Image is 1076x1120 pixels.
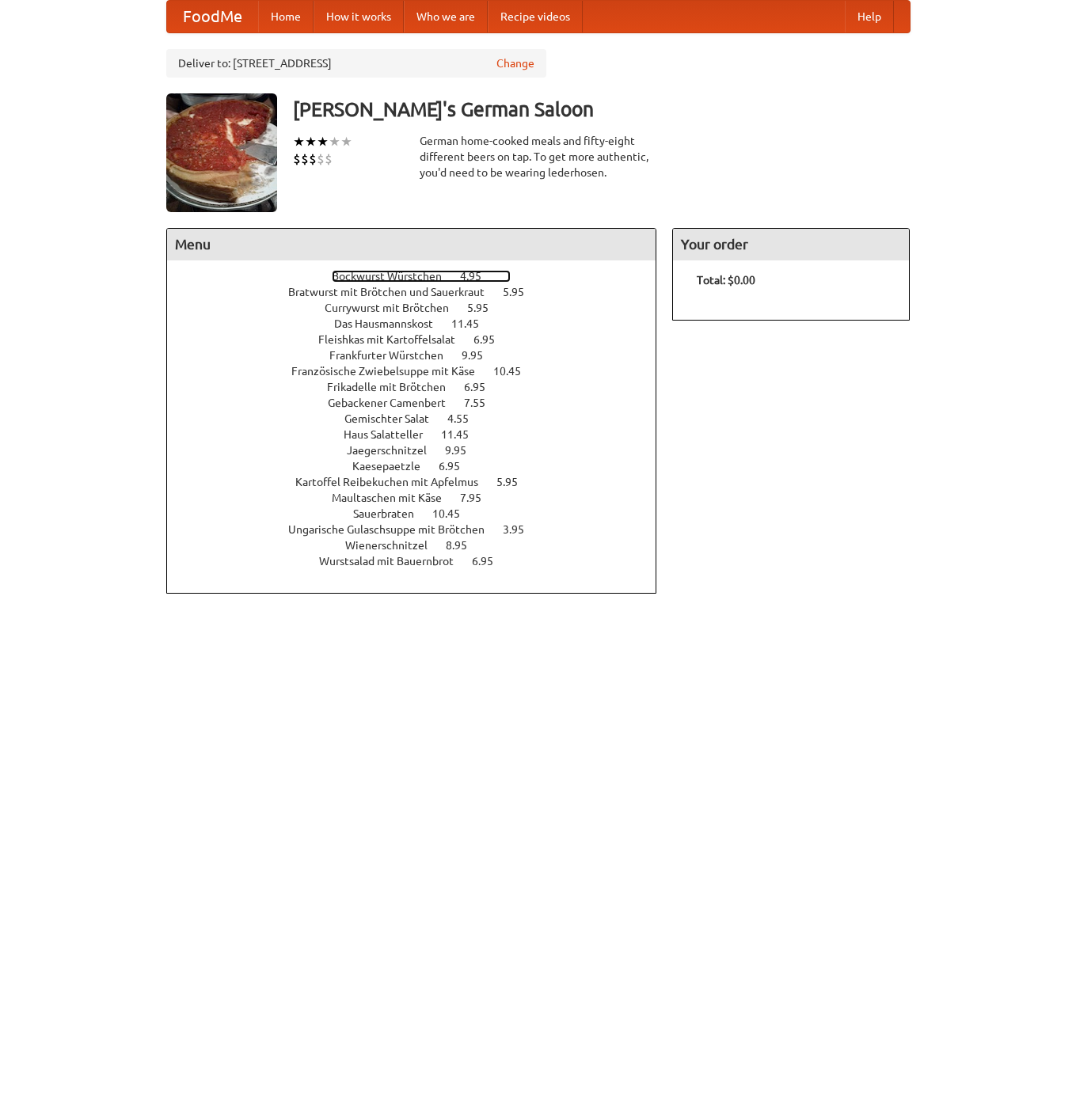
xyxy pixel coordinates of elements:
span: Currywurst mit Brötchen [325,302,465,314]
li: ★ [305,133,317,150]
a: Wurstsalad mit Bauernbrot 6.95 [319,555,523,568]
h4: Your order [673,229,909,260]
a: Fleishkas mit Kartoffelsalat 6.95 [318,333,524,346]
a: Jaegerschnitzel 9.95 [347,444,496,457]
a: Maultaschen mit Käse 7.95 [332,492,511,504]
a: Gebackener Camenbert 7.55 [328,397,515,409]
span: Frankfurter Würstchen [329,349,459,362]
a: Kaesepaetzle 6.95 [352,460,489,473]
a: Haus Salatteller 11.45 [344,428,498,441]
span: 6.95 [439,460,476,473]
li: ★ [293,133,305,150]
span: 5.95 [503,286,540,298]
span: 6.95 [464,381,501,393]
span: Wurstsalad mit Bauernbrot [319,555,470,568]
span: Kaesepaetzle [352,460,436,473]
span: Französische Zwiebelsuppe mit Käse [291,365,491,378]
span: 4.95 [460,270,497,283]
span: 10.45 [493,365,537,378]
span: 9.95 [445,444,482,457]
a: FoodMe [167,1,258,32]
span: Gebackener Camenbert [328,397,462,409]
a: Bockwurst Würstchen 4.95 [332,270,511,283]
span: 5.95 [496,476,534,488]
span: Ungarische Gulaschsuppe mit Brötchen [288,523,500,536]
span: 3.95 [503,523,540,536]
span: Das Hausmannskost [334,317,449,330]
a: Kartoffel Reibekuchen mit Apfelmus 5.95 [295,476,547,488]
h4: Menu [167,229,656,260]
li: ★ [340,133,352,150]
span: Jaegerschnitzel [347,444,443,457]
a: Currywurst mit Brötchen 5.95 [325,302,518,314]
a: Gemischter Salat 4.55 [344,412,498,425]
span: 7.95 [460,492,497,504]
li: $ [317,150,325,168]
span: Bratwurst mit Brötchen und Sauerkraut [288,286,500,298]
span: 10.45 [432,507,476,520]
span: Maultaschen mit Käse [332,492,458,504]
a: Wienerschnitzel 8.95 [345,539,496,552]
a: Französische Zwiebelsuppe mit Käse 10.45 [291,365,550,378]
a: Frankfurter Würstchen 9.95 [329,349,512,362]
li: $ [293,150,301,168]
a: Who we are [404,1,488,32]
a: Help [845,1,894,32]
span: 11.45 [451,317,495,330]
span: 11.45 [441,428,485,441]
span: 9.95 [462,349,499,362]
li: ★ [329,133,340,150]
a: Change [496,55,534,71]
span: 8.95 [446,539,483,552]
span: 6.95 [472,555,509,568]
h3: [PERSON_NAME]'s German Saloon [293,93,911,125]
a: Sauerbraten 10.45 [353,507,489,520]
img: angular.jpg [166,93,277,212]
li: ★ [317,133,329,150]
a: Bratwurst mit Brötchen und Sauerkraut 5.95 [288,286,553,298]
a: Home [258,1,314,32]
span: Haus Salatteller [344,428,439,441]
li: $ [325,150,333,168]
span: 5.95 [467,302,504,314]
span: Wienerschnitzel [345,539,443,552]
a: Recipe videos [488,1,583,32]
span: Fleishkas mit Kartoffelsalat [318,333,471,346]
span: Kartoffel Reibekuchen mit Apfelmus [295,476,494,488]
span: 6.95 [473,333,511,346]
a: How it works [314,1,404,32]
span: Frikadelle mit Brötchen [327,381,462,393]
span: Gemischter Salat [344,412,445,425]
a: Frikadelle mit Brötchen 6.95 [327,381,515,393]
span: 7.55 [464,397,501,409]
span: Bockwurst Würstchen [332,270,458,283]
b: Total: $0.00 [697,274,755,287]
a: Das Hausmannskost 11.45 [334,317,508,330]
div: German home-cooked meals and fifty-eight different beers on tap. To get more authentic, you'd nee... [420,133,657,180]
div: Deliver to: [STREET_ADDRESS] [166,49,546,78]
a: Ungarische Gulaschsuppe mit Brötchen 3.95 [288,523,553,536]
span: 4.55 [447,412,485,425]
li: $ [309,150,317,168]
li: $ [301,150,309,168]
span: Sauerbraten [353,507,430,520]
